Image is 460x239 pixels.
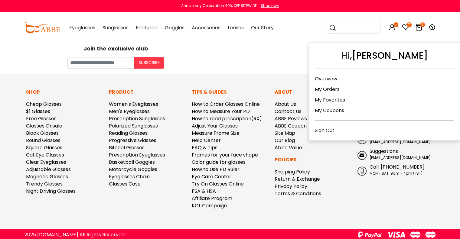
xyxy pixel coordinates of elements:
[109,137,156,144] a: Progressive Glasses
[275,168,310,175] a: Shipping Policy
[192,108,250,115] a: How to Measure Your PD
[136,24,158,31] span: Featured
[352,49,428,62] a: [PERSON_NAME]
[67,57,134,69] input: Your email
[355,138,455,217] iframe: Chat
[407,22,412,27] i: 7
[26,166,71,173] a: Adjustable Glasses
[192,122,238,129] a: Adjust Your Glasses
[26,137,60,144] a: Round Glasses
[315,96,345,103] a: My Favorites
[192,159,246,166] a: Color guide for glasses
[275,176,320,182] a: Return & Exchange
[192,130,240,137] a: Measure Frame Size
[275,130,295,137] a: Site Map
[26,173,68,180] a: Magnetic Glasses
[315,107,344,114] a: My Coupons
[109,180,141,187] a: Glasses Case
[109,159,155,166] a: Basketball Goggles
[192,188,216,195] a: FSA & HSA
[26,130,59,137] a: Black Glasses
[415,25,422,32] a: 1
[192,166,240,173] a: How to Use PD Ruler
[275,101,296,108] a: About Us
[275,89,351,96] p: About
[192,115,262,122] a: How to read prescription(RX)
[420,22,425,27] i: 1
[165,24,184,31] span: Goggles
[192,89,269,96] p: Tips & Guides
[109,151,165,158] a: Prescription Eyeglasses
[26,180,63,187] a: Trendy Glasses
[69,24,95,31] span: Eyeglasses
[192,202,227,209] a: KOL Campaign
[26,89,103,96] p: Shop
[26,115,57,122] a: Free Glasses
[275,183,307,190] a: Privacy Policy
[192,173,231,180] a: Eye Care Center
[26,108,50,115] a: $1 Glasses
[5,43,227,53] div: Join the exclusive club
[258,3,279,8] a: Shop now
[26,122,62,129] a: Glasses Onsale
[109,166,157,173] a: Motorcycle Goggles
[275,115,307,122] a: ABBE Reviews
[192,144,217,151] a: FAQ & Tips
[261,3,279,8] div: Shop now
[192,101,260,108] a: How to Order Glasses Online
[109,101,158,108] a: Women's Eyeglasses
[26,151,64,158] a: Cat Eye Glasses
[109,122,158,129] a: Polarized Sunglasses
[24,22,60,33] img: abbeglasses.com
[24,231,126,238] div: 2025 [DOMAIN_NAME] All Rights Reserved.
[402,25,409,32] a: 7
[192,195,232,202] a: Affiliate Program
[26,188,76,195] a: Night Driving Glasses
[228,24,244,31] span: Lenses
[109,89,186,96] p: Product
[134,57,164,69] button: Subscribe
[233,44,456,52] div: Socialize with us
[192,137,221,144] a: Help Center
[315,127,454,134] div: Sign Out
[275,190,321,197] a: Terms & Conditions
[275,108,302,115] a: Contact Us
[26,159,66,166] a: Clear Eyeglasses
[103,24,129,31] span: Sunglasses
[251,24,274,31] span: Our Story
[315,86,340,93] a: My Orders
[192,180,244,187] a: Try On Glasses Online
[275,137,295,144] a: Our Blog
[109,144,145,151] a: Bifocal Glasses
[275,122,307,129] a: ABBE Coupon
[109,108,150,115] a: Men's Eyeglasses
[275,144,302,151] a: Abbe Value
[26,144,62,151] a: Square Glasses
[315,49,454,69] div: Hi,
[26,101,62,108] a: Cheap Glasses
[315,75,337,82] a: Overview
[109,130,148,137] a: Reading Glasses
[109,173,150,180] a: Eyeglasses Chain
[275,156,351,163] p: Policies
[192,151,258,158] a: Frames for your face shape
[192,24,220,31] span: Accessories
[109,115,165,122] a: Prescription Sunglasses
[181,3,257,8] div: Anniversay Celebration 40% OFF SITEWIDE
